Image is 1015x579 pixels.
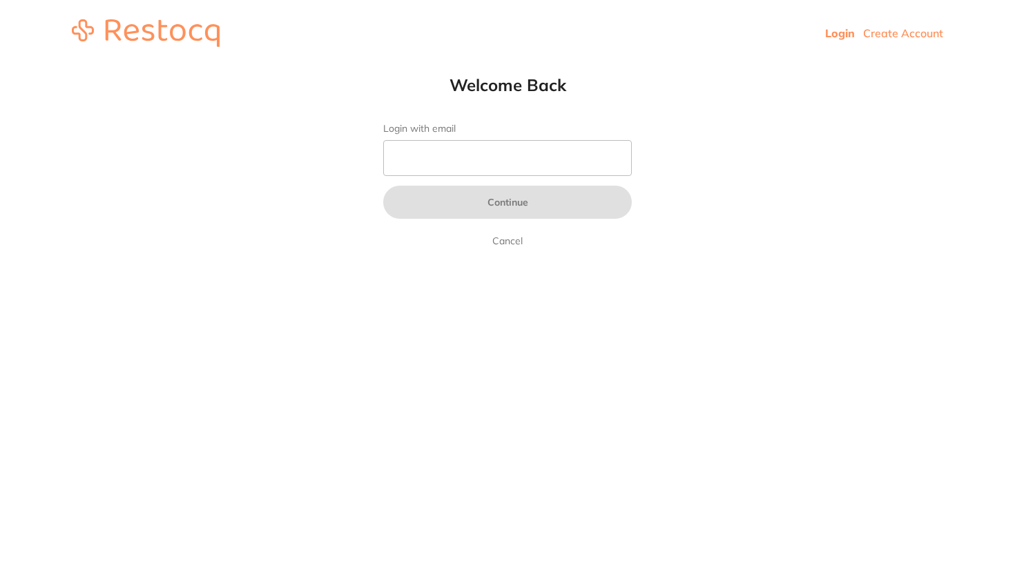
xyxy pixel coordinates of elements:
[490,233,525,249] a: Cancel
[383,123,632,135] label: Login with email
[825,26,855,40] a: Login
[383,186,632,219] button: Continue
[356,75,659,95] h1: Welcome Back
[863,26,943,40] a: Create Account
[72,19,220,47] img: restocq_logo.svg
